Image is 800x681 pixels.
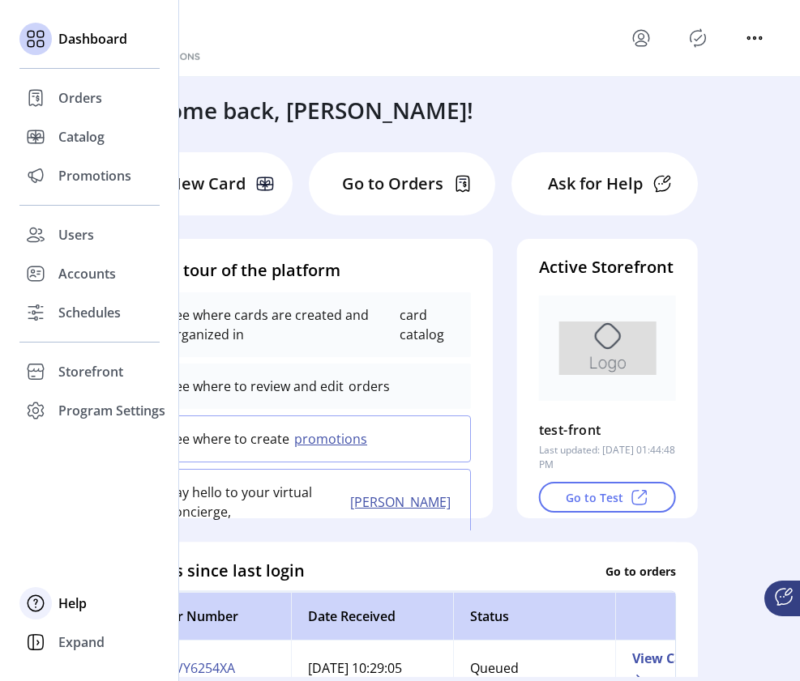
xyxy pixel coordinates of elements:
[58,225,94,245] span: Users
[58,594,87,613] span: Help
[168,377,344,396] p: See where to review and edit
[58,303,121,322] span: Schedules
[168,305,395,344] p: See where cards are created and organized in
[453,592,615,641] th: Status
[135,172,246,196] p: Add New Card
[128,559,305,583] h4: Orders since last login
[345,492,460,512] button: [PERSON_NAME]
[117,93,473,127] h3: Welcome back, [PERSON_NAME]!
[129,592,291,641] th: Order Number
[58,166,131,185] span: Promotions
[344,377,390,396] p: orders
[58,127,105,147] span: Catalog
[742,25,768,51] button: menu
[539,482,676,513] button: Go to Test
[539,255,676,279] h4: Active Storefront
[58,401,165,420] span: Program Settings
[539,417,601,443] p: test-front
[168,483,345,521] p: Say hello to your virtual concierge,
[168,429,289,449] p: See where to create
[395,305,460,344] p: card catalog
[58,29,127,49] span: Dashboard
[685,25,711,51] button: Publisher Panel
[628,25,654,51] button: menu
[58,88,102,108] span: Orders
[291,592,453,641] th: Date Received
[289,429,377,449] button: promotions
[58,362,123,381] span: Storefront
[58,264,116,283] span: Accounts
[58,632,105,652] span: Expand
[605,562,676,579] p: Go to orders
[342,172,443,196] p: Go to Orders
[548,172,643,196] p: Ask for Help
[539,443,676,472] p: Last updated: [DATE] 01:44:48 PM
[128,258,471,283] h4: Take a tour of the platform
